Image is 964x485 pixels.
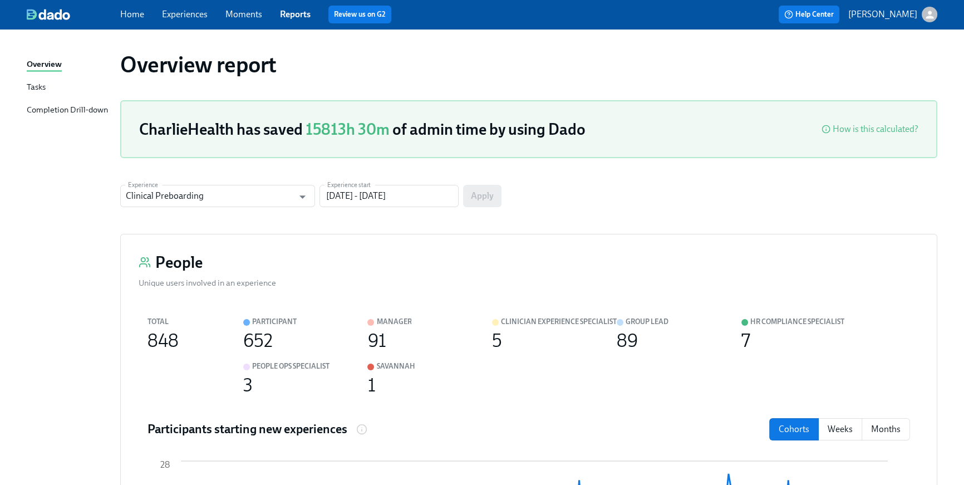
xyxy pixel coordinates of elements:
[617,335,638,347] div: 89
[27,9,70,20] img: dado
[871,423,901,435] p: Months
[27,9,120,20] a: dado
[367,335,386,347] div: 91
[120,51,277,78] h1: Overview report
[501,316,617,328] div: Clinician Experience Specialist
[243,379,253,391] div: 3
[769,418,910,440] div: date filter
[160,459,170,470] tspan: 28
[147,421,347,438] h4: Participants starting new experiences
[147,316,169,328] div: Total
[750,316,844,328] div: HR Compliance Specialist
[120,9,144,19] a: Home
[334,9,386,20] a: Review us on G2
[769,418,819,440] button: cohorts
[225,9,262,19] a: Moments
[818,418,862,440] button: weeks
[367,379,375,391] div: 1
[139,119,586,139] h3: CharlieHealth has saved of admin time by using Dado
[376,360,415,373] div: Savannah
[828,423,853,435] p: Weeks
[27,81,46,95] div: Tasks
[848,7,937,22] button: [PERSON_NAME]
[155,252,203,272] h3: People
[252,316,297,328] div: Participant
[27,104,111,117] a: Completion Drill-down
[626,316,668,328] div: Group Lead
[162,9,208,19] a: Experiences
[306,120,390,139] span: 15813h 30m
[492,335,502,347] div: 5
[252,360,329,373] div: People Ops Specialist
[833,123,918,135] div: How is this calculated?
[27,81,111,95] a: Tasks
[328,6,391,23] button: Review us on G2
[280,9,311,19] a: Reports
[139,277,276,289] div: Unique users involved in an experience
[376,316,411,328] div: Manager
[27,58,111,72] a: Overview
[243,335,273,347] div: 652
[741,335,750,347] div: 7
[779,6,839,23] button: Help Center
[27,58,62,72] div: Overview
[356,424,367,435] svg: Number of participants that started this experience in each cohort, week or month
[848,8,917,21] p: [PERSON_NAME]
[862,418,910,440] button: months
[27,104,108,117] div: Completion Drill-down
[779,423,809,435] p: Cohorts
[784,9,834,20] span: Help Center
[294,188,311,205] button: Open
[147,335,179,347] div: 848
